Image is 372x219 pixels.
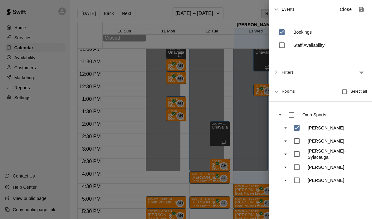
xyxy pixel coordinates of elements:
[293,42,325,48] p: Staff Availability
[308,138,344,144] p: [PERSON_NAME]
[302,112,326,118] p: Omri Sports
[281,89,295,94] span: Rooms
[281,67,294,78] span: Filters
[293,29,312,35] p: Bookings
[336,4,356,15] button: Close sidebar
[269,63,372,82] div: FiltersManage filters
[308,125,344,131] p: [PERSON_NAME]
[308,177,344,183] p: [PERSON_NAME]
[356,67,367,78] button: Manage filters
[350,89,367,95] span: Select all
[356,4,367,15] button: Save as default view
[269,82,372,102] div: RoomsSelect all
[340,6,352,13] p: Close
[308,148,363,160] p: [PERSON_NAME]- Sylacauga
[308,164,344,170] p: [PERSON_NAME]
[275,108,366,187] ul: swift facility view
[281,4,295,15] span: Events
